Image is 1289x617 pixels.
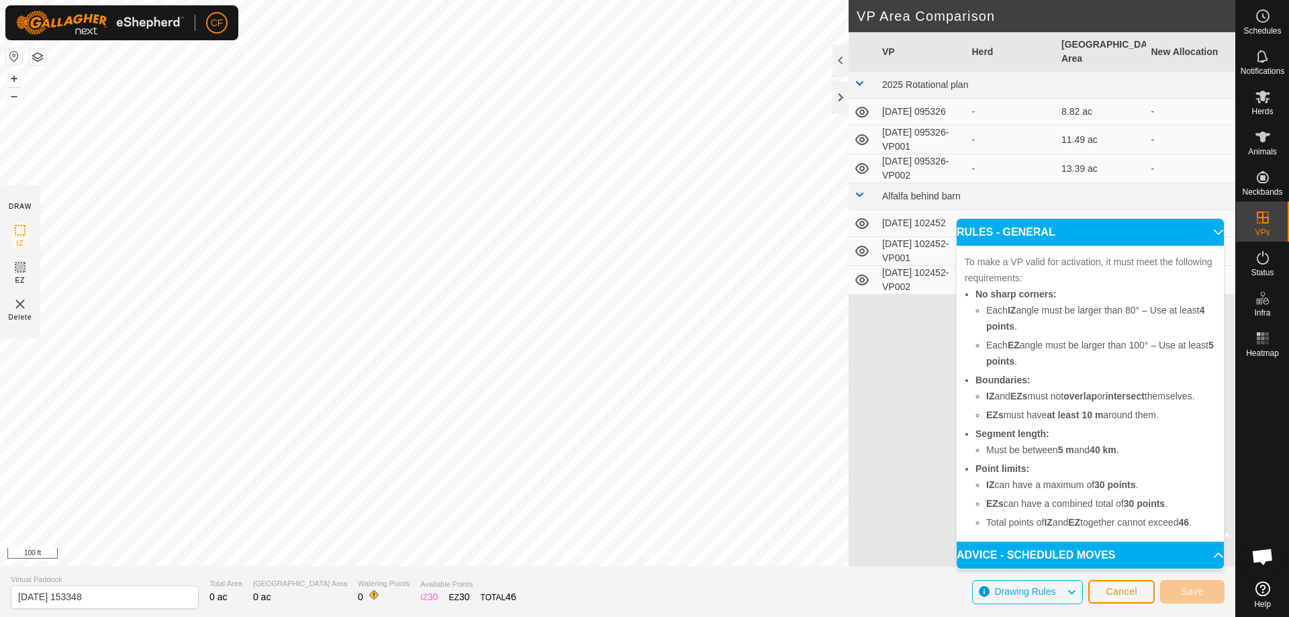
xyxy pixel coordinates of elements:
b: 40 km [1090,444,1116,455]
div: EZ [449,590,470,604]
td: - [1146,210,1236,237]
td: [DATE] 102452-VP001 [877,237,967,266]
td: [DATE] 095326-VP002 [877,154,967,183]
b: Boundaries: [975,375,1031,385]
b: No sharp corners: [975,289,1057,299]
div: DRAW [9,201,32,211]
span: 30 [459,591,470,602]
span: Delete [9,312,32,322]
li: Must be between and . [986,442,1216,458]
span: RULES - GENERAL [957,227,1055,238]
span: Total Area [209,578,242,589]
span: 46 [506,591,516,602]
div: - [972,133,1051,147]
button: Map Layers [30,49,46,65]
div: - [972,105,1051,119]
td: 13.39 ac [1056,154,1146,183]
span: 0 [358,591,363,602]
li: can have a maximum of . [986,477,1216,493]
span: EZ [15,275,26,285]
span: To make a VP valid for activation, it must meet the following requirements: [965,256,1212,283]
span: Save [1181,586,1204,597]
b: 30 points [1094,479,1135,490]
span: 0 ac [209,591,227,602]
td: 8.82 ac [1056,99,1146,126]
b: at least 10 m [1047,410,1103,420]
b: IZ [986,479,994,490]
p-accordion-content: RULES - GENERAL [957,246,1224,541]
span: [GEOGRAPHIC_DATA] Area [253,578,347,589]
button: Reset Map [6,48,22,64]
span: Animals [1248,148,1277,156]
span: Heatmap [1246,349,1279,357]
img: VP [12,296,28,312]
b: EZs [986,410,1004,420]
td: [DATE] 102452 [877,210,967,237]
span: Herds [1251,107,1273,115]
a: Privacy Policy [565,549,615,561]
th: Herd [967,32,1057,72]
b: EZ [1008,340,1020,350]
td: [DATE] 095326-VP001 [877,126,967,154]
span: 0 ac [253,591,271,602]
b: Point limits: [975,463,1029,474]
span: Watering Points [358,578,410,589]
td: - [1146,126,1236,154]
span: Alfalfa behind barn [882,191,961,201]
li: Each angle must be larger than 100° – Use at least . [986,337,1216,369]
span: 2025 Rotational plan [882,79,968,90]
span: Available Points [420,579,516,590]
p-accordion-header: RULES - GENERAL [957,219,1224,246]
b: 4 points [986,305,1205,332]
b: EZs [986,498,1004,509]
li: Each angle must be larger than 80° – Use at least . [986,302,1216,334]
b: Segment length: [975,428,1049,439]
td: - [1146,154,1236,183]
span: CF [211,16,224,30]
a: Help [1236,576,1289,614]
div: IZ [420,590,438,604]
span: VPs [1255,228,1270,236]
b: 5 points [986,340,1214,367]
button: Cancel [1088,580,1155,604]
button: + [6,70,22,87]
td: [DATE] 102452-VP002 [877,266,967,295]
div: - [972,216,1051,230]
h2: VP Area Comparison [857,8,1235,24]
span: Neckbands [1242,188,1282,196]
b: 5 m [1058,444,1074,455]
a: Contact Us [631,549,671,561]
b: IZ [1044,517,1052,528]
b: overlap [1063,391,1097,401]
td: 11.49 ac [1056,126,1146,154]
span: ADVICE - SCHEDULED MOVES [957,550,1115,561]
th: New Allocation [1146,32,1236,72]
td: - [1146,99,1236,126]
b: 30 points [1124,498,1165,509]
b: IZ [1008,305,1016,316]
li: must have around them. [986,407,1216,423]
span: Status [1251,269,1274,277]
li: and must not or themselves. [986,388,1216,404]
b: EZs [1010,391,1028,401]
span: Infra [1254,309,1270,317]
span: 30 [428,591,438,602]
button: Save [1160,580,1225,604]
span: Help [1254,600,1271,608]
div: - [972,162,1051,176]
p-accordion-header: ADVICE - SCHEDULED MOVES [957,542,1224,569]
button: – [6,88,22,104]
b: IZ [986,391,994,401]
td: [DATE] 095326 [877,99,967,126]
div: TOTAL [481,590,516,604]
img: Gallagher Logo [16,11,184,35]
span: Schedules [1243,27,1281,35]
span: Cancel [1106,586,1137,597]
b: intersect [1105,391,1144,401]
span: Notifications [1241,67,1284,75]
b: EZ [1068,517,1080,528]
th: [GEOGRAPHIC_DATA] Area [1056,32,1146,72]
b: 46 [1178,517,1189,528]
th: VP [877,32,967,72]
li: Total points of and together cannot exceed . [986,514,1216,530]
